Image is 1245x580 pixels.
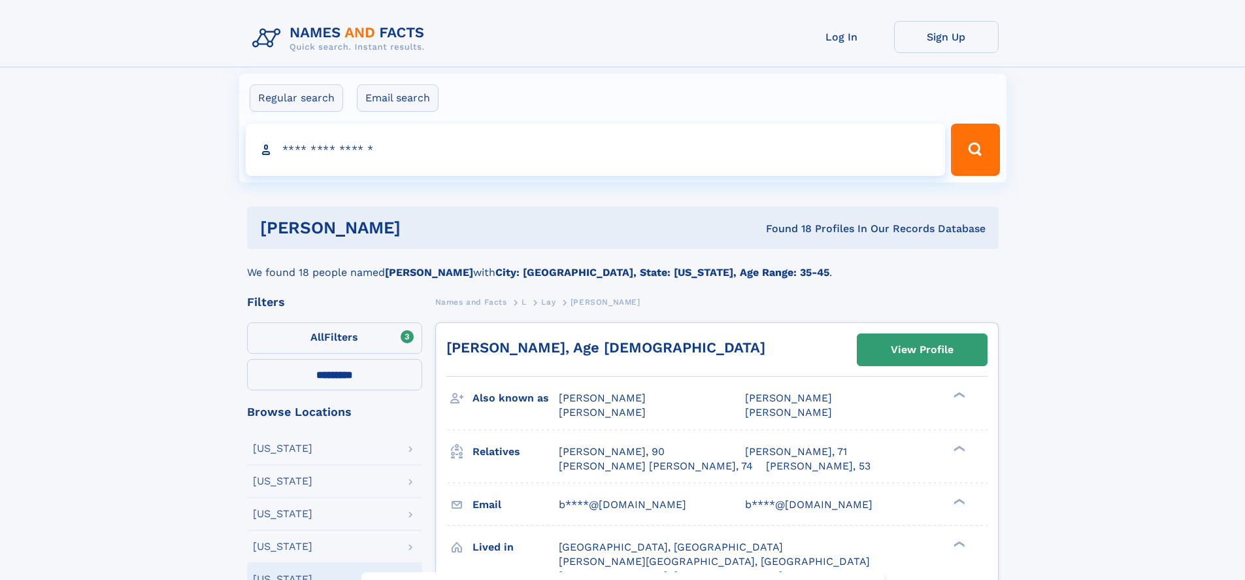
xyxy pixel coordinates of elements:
a: Lay [541,294,556,310]
label: Regular search [250,84,343,112]
span: [PERSON_NAME] [559,406,646,418]
h3: Email [473,494,559,516]
div: [US_STATE] [253,541,312,552]
a: [PERSON_NAME], 71 [745,445,847,459]
h3: Relatives [473,441,559,463]
input: search input [246,124,946,176]
div: [US_STATE] [253,443,312,454]
div: Browse Locations [247,406,422,418]
img: Logo Names and Facts [247,21,435,56]
b: [PERSON_NAME] [385,266,473,279]
div: View Profile [891,335,954,365]
span: Lay [541,298,556,307]
a: Names and Facts [435,294,507,310]
div: ❯ [950,539,966,548]
span: All [310,331,324,343]
a: [PERSON_NAME], 90 [559,445,665,459]
span: [GEOGRAPHIC_DATA], [GEOGRAPHIC_DATA] [559,541,783,553]
h3: Lived in [473,536,559,558]
div: ❯ [950,497,966,505]
div: [US_STATE] [253,476,312,486]
a: [PERSON_NAME], 53 [766,459,871,473]
div: Filters [247,296,422,308]
span: [PERSON_NAME] [745,392,832,404]
span: [PERSON_NAME][GEOGRAPHIC_DATA], [GEOGRAPHIC_DATA] [559,555,870,568]
a: [PERSON_NAME] [PERSON_NAME], 74 [559,459,753,473]
a: Log In [789,21,894,53]
a: [PERSON_NAME], Age [DEMOGRAPHIC_DATA] [446,339,765,356]
a: L [522,294,527,310]
span: [PERSON_NAME] [559,392,646,404]
a: View Profile [857,334,987,366]
h1: [PERSON_NAME] [260,220,584,236]
div: ❯ [950,391,966,400]
div: Found 18 Profiles In Our Records Database [583,222,986,236]
div: ❯ [950,444,966,452]
span: [PERSON_NAME] [571,298,640,307]
h3: Also known as [473,387,559,409]
div: We found 18 people named with . [247,249,999,281]
a: Sign Up [894,21,999,53]
span: L [522,298,527,307]
b: City: [GEOGRAPHIC_DATA], State: [US_STATE], Age Range: 35-45 [495,266,829,279]
label: Filters [247,322,422,354]
label: Email search [357,84,439,112]
button: Search Button [951,124,999,176]
span: [PERSON_NAME] [745,406,832,418]
div: [US_STATE] [253,509,312,519]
